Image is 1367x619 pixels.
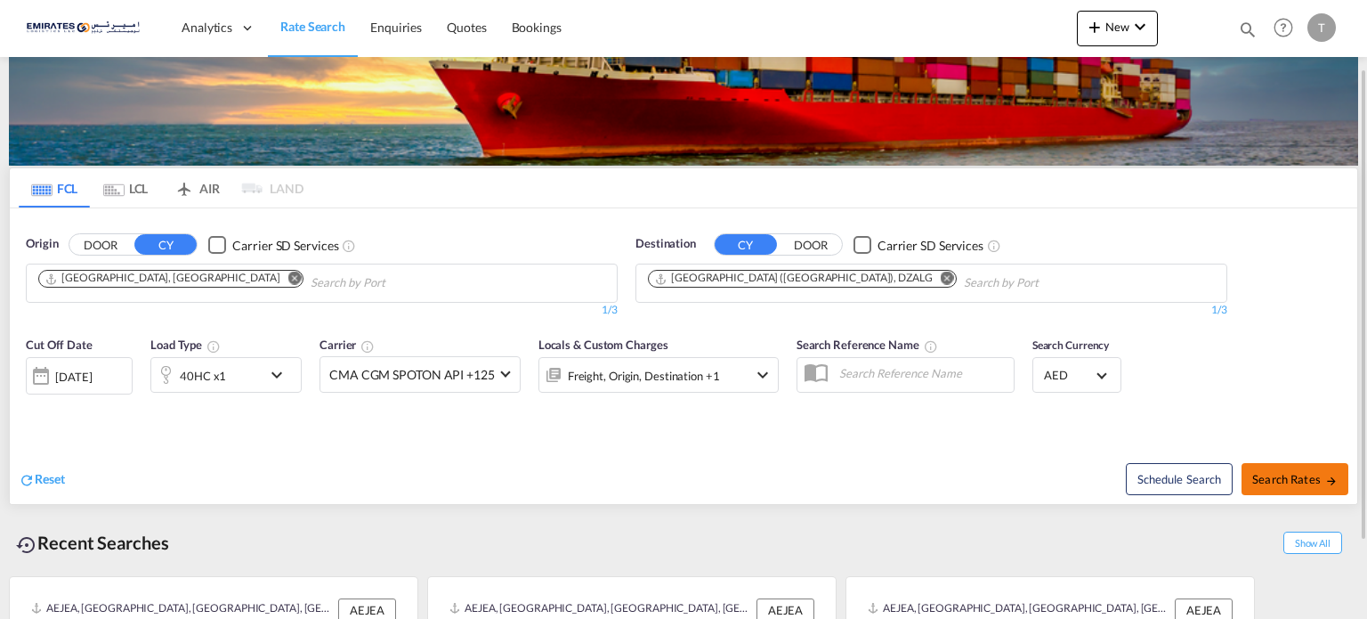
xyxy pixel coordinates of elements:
[161,168,232,208] md-tab-item: AIR
[320,338,375,352] span: Carrier
[90,168,161,208] md-tab-item: LCL
[538,357,779,393] div: Freight Origin Destination Factory Stuffingicon-chevron-down
[924,339,938,354] md-icon: Your search will be saved by the below given name
[276,271,303,289] button: Remove
[1084,16,1105,37] md-icon: icon-plus 400-fg
[26,338,93,352] span: Cut Off Date
[16,534,37,556] md-icon: icon-backup-restore
[987,239,1001,253] md-icon: Unchecked: Search for CY (Container Yard) services for all selected carriers.Checked : Search for...
[182,19,232,37] span: Analytics
[878,237,983,255] div: Carrier SD Services
[370,20,422,35] span: Enquiries
[19,472,35,488] md-icon: icon-refresh
[55,369,92,385] div: [DATE]
[150,338,221,352] span: Load Type
[1242,463,1348,495] button: Search Ratesicon-arrow-right
[1044,367,1094,383] span: AED
[635,303,1227,318] div: 1/3
[780,235,842,256] button: DOOR
[26,235,58,253] span: Origin
[329,366,495,384] span: CMA CGM SPOTON API +125
[1077,11,1158,46] button: icon-plus 400-fgNewicon-chevron-down
[1325,475,1338,487] md-icon: icon-arrow-right
[964,269,1133,297] input: Chips input.
[360,339,375,354] md-icon: The selected Trucker/Carrierwill be displayed in the rate results If the rates are from another f...
[19,168,303,208] md-pagination-wrapper: Use the left and right arrow keys to navigate between tabs
[10,208,1357,503] div: OriginDOOR CY Checkbox No InkUnchecked: Search for CY (Container Yard) services for all selected ...
[134,234,197,255] button: CY
[645,265,1140,297] md-chips-wrap: Chips container. Use arrow keys to select chips.
[206,339,221,354] md-icon: icon-information-outline
[568,363,720,388] div: Freight Origin Destination Factory Stuffing
[280,19,345,34] span: Rate Search
[512,20,562,35] span: Bookings
[19,470,65,490] div: icon-refreshReset
[150,357,302,393] div: 40HC x1icon-chevron-down
[311,269,480,297] input: Chips input.
[9,523,176,563] div: Recent Searches
[1283,532,1342,554] span: Show All
[1307,13,1336,42] div: T
[36,265,487,297] md-chips-wrap: Chips container. Use arrow keys to select chips.
[830,360,1014,387] input: Search Reference Name
[1252,472,1338,486] span: Search Rates
[180,363,226,388] div: 40HC x1
[44,271,283,286] div: Press delete to remove this chip.
[1126,463,1233,495] button: Note: By default Schedule search will only considerorigin ports, destination ports and cut off da...
[654,271,936,286] div: Press delete to remove this chip.
[266,364,296,386] md-icon: icon-chevron-down
[27,8,147,48] img: c67187802a5a11ec94275b5db69a26e6.png
[635,235,696,253] span: Destination
[1129,16,1151,37] md-icon: icon-chevron-down
[538,338,668,352] span: Locals & Custom Charges
[1238,20,1258,46] div: icon-magnify
[208,235,338,254] md-checkbox: Checkbox No Ink
[447,20,486,35] span: Quotes
[1084,20,1151,34] span: New
[654,271,933,286] div: Alger (Algiers), DZALG
[1042,362,1112,388] md-select: Select Currency: د.إ AEDUnited Arab Emirates Dirham
[26,392,39,416] md-datepicker: Select
[1268,12,1298,43] span: Help
[1032,338,1110,352] span: Search Currency
[1238,20,1258,39] md-icon: icon-magnify
[26,303,618,318] div: 1/3
[715,234,777,255] button: CY
[797,338,938,352] span: Search Reference Name
[174,178,195,191] md-icon: icon-airplane
[26,357,133,395] div: [DATE]
[69,235,132,256] button: DOOR
[752,364,773,386] md-icon: icon-chevron-down
[232,237,338,255] div: Carrier SD Services
[1268,12,1307,45] div: Help
[19,168,90,208] md-tab-item: FCL
[342,239,356,253] md-icon: Unchecked: Search for CY (Container Yard) services for all selected carriers.Checked : Search for...
[929,271,956,289] button: Remove
[853,235,983,254] md-checkbox: Checkbox No Ink
[35,471,65,486] span: Reset
[44,271,279,286] div: Jebel Ali, AEJEA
